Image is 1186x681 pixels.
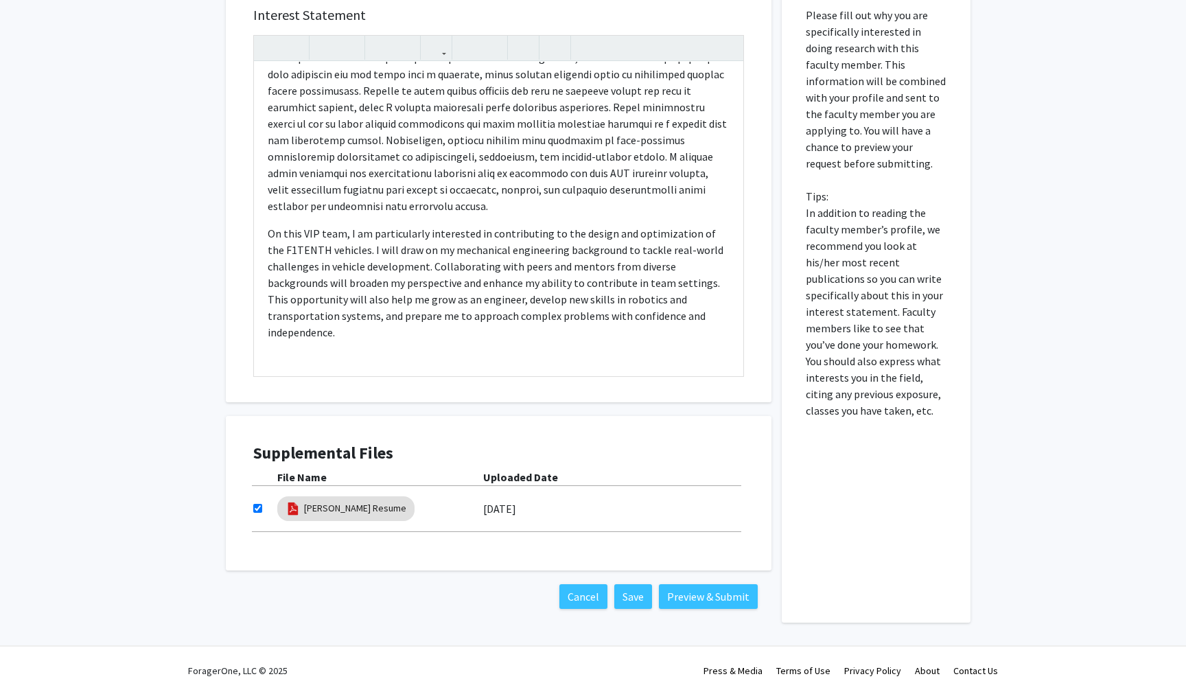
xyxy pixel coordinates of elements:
button: Insert horizontal rule [543,36,567,60]
label: [DATE] [483,497,516,520]
b: Uploaded Date [483,470,558,484]
div: Note to users with screen readers: Please press Alt+0 or Option+0 to deactivate our accessibility... [254,62,743,376]
button: Subscript [393,36,417,60]
button: Strong (Ctrl + B) [313,36,337,60]
h5: Interest Statement [253,7,744,23]
a: Press & Media [704,665,763,677]
button: Save [614,584,652,609]
img: pdf_icon.png [286,501,301,516]
p: Please fill out why you are specifically interested in doing research with this faculty member. T... [806,7,946,419]
a: Privacy Policy [844,665,901,677]
button: Cancel [559,584,607,609]
button: Preview & Submit [659,584,758,609]
button: Undo (Ctrl + Z) [257,36,281,60]
a: Contact Us [953,665,998,677]
a: About [915,665,940,677]
button: Redo (Ctrl + Y) [281,36,305,60]
button: Remove format [511,36,535,60]
h4: Supplemental Files [253,443,744,463]
a: [PERSON_NAME] Resume [304,501,406,516]
button: Ordered list [480,36,504,60]
b: File Name [277,470,327,484]
iframe: Chat [10,619,58,671]
p: On this VIP team, I am particularly interested in contributing to the design and optimization of ... [268,225,730,340]
a: Terms of Use [776,665,830,677]
button: Superscript [369,36,393,60]
button: Link [424,36,448,60]
button: Fullscreen [716,36,740,60]
button: Emphasis (Ctrl + I) [337,36,361,60]
button: Unordered list [456,36,480,60]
